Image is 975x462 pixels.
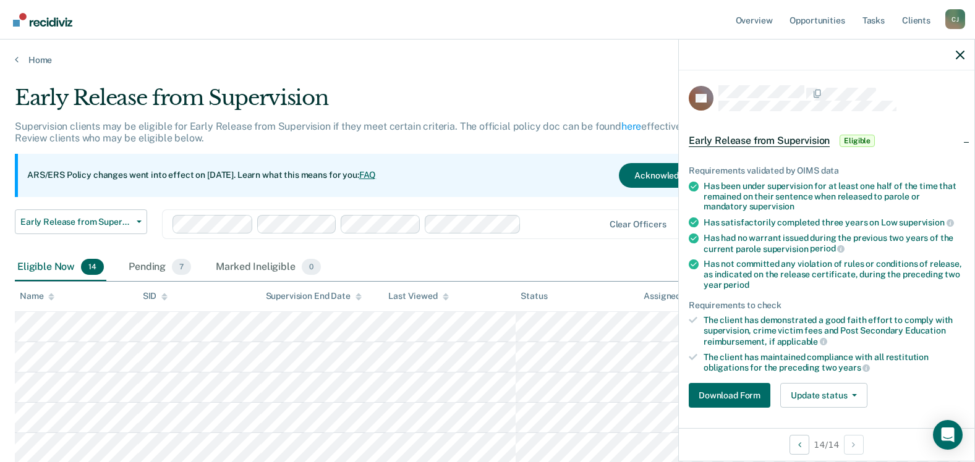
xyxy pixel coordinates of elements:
div: Name [20,291,54,301]
span: 14 [81,259,104,275]
div: Last Viewed [388,291,448,301]
span: Eligible [840,135,875,147]
button: Next Opportunity [844,435,864,455]
div: Early Release from SupervisionEligible [679,121,974,161]
p: ARS/ERS Policy changes went into effect on [DATE]. Learn what this means for you: [27,169,376,182]
a: Navigate to form link [689,383,775,408]
span: Early Release from Supervision [20,217,132,227]
button: Update status [780,383,867,408]
div: Supervision End Date [266,291,362,301]
button: Profile dropdown button [945,9,965,29]
div: 14 / 14 [679,428,974,461]
div: Has not committed any violation of rules or conditions of release, as indicated on the release ce... [704,259,964,290]
span: period [723,280,749,290]
a: FAQ [359,170,377,180]
a: here [621,120,641,132]
div: Has satisfactorily completed three years on Low [704,217,964,228]
img: Recidiviz [13,13,72,27]
span: 7 [172,259,191,275]
div: Early Release from Supervision [15,85,746,120]
button: Acknowledge & Close [619,163,736,188]
div: C J [945,9,965,29]
div: Clear officers [610,219,666,230]
div: Eligible Now [15,254,106,281]
div: Status [521,291,547,301]
div: Requirements to check [689,300,964,311]
div: The client has demonstrated a good faith effort to comply with supervision, crime victim fees and... [704,315,964,346]
button: Previous Opportunity [790,435,809,455]
div: Has had no warrant issued during the previous two years of the current parole supervision [704,233,964,254]
div: Marked Ineligible [213,254,323,281]
span: Early Release from Supervision [689,135,830,147]
span: applicable [777,337,827,346]
div: Requirements validated by OIMS data [689,166,964,176]
span: supervision [899,217,953,227]
button: Download Form [689,383,770,408]
div: Assigned to [644,291,702,301]
span: period [810,243,845,253]
div: Open Intercom Messenger [933,420,963,450]
p: Supervision clients may be eligible for Early Release from Supervision if they meet certain crite... [15,120,717,144]
span: 0 [302,259,321,275]
div: SID [143,291,168,301]
div: Pending [126,254,194,281]
div: The client has maintained compliance with all restitution obligations for the preceding two [704,352,964,373]
span: years [838,363,870,372]
a: Home [15,54,960,65]
div: Has been under supervision for at least one half of the time that remained on their sentence when... [704,181,964,212]
span: supervision [749,201,794,211]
